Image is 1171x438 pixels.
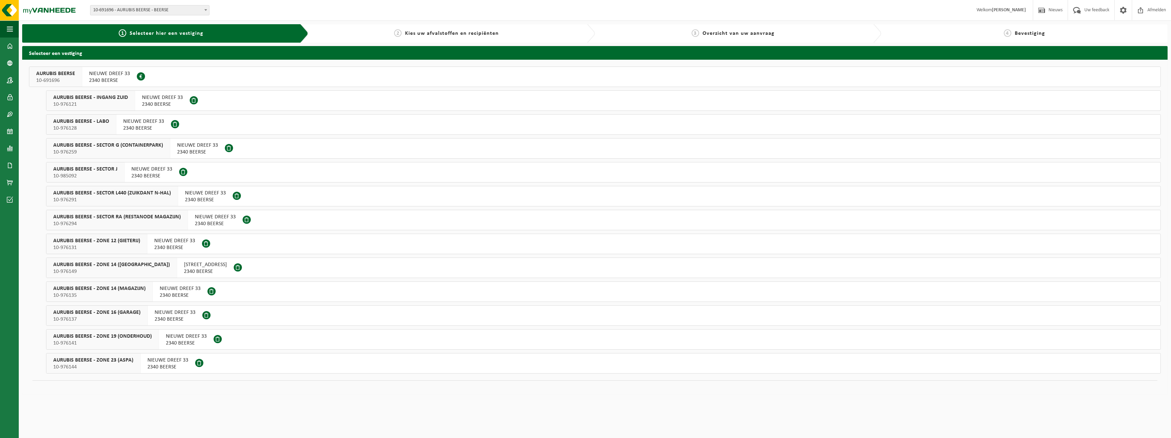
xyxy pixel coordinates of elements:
span: NIEUWE DREEF 33 [160,285,201,292]
button: AURUBIS BEERSE 10-691696 NIEUWE DREEF 332340 BEERSE [29,67,1161,87]
span: 2340 BEERSE [154,244,195,251]
span: Kies uw afvalstoffen en recipiënten [405,31,499,36]
span: 10-985092 [53,173,117,179]
button: AURUBIS BEERSE - ZONE 14 (MAGAZIJN) 10-976135 NIEUWE DREEF 332340 BEERSE [46,281,1161,302]
span: 10-691696 [36,77,75,84]
span: 2340 BEERSE [177,149,218,156]
span: 10-976291 [53,196,171,203]
span: NIEUWE DREEF 33 [166,333,207,340]
button: AURUBIS BEERSE - ZONE 12 (GIETERIJ) 10-976131 NIEUWE DREEF 332340 BEERSE [46,234,1161,254]
span: AURUBIS BEERSE - SECTOR RA (RESTANODE MAGAZIJN) [53,214,181,220]
button: AURUBIS BEERSE - ZONE 23 (ASPA) 10-976144 NIEUWE DREEF 332340 BEERSE [46,353,1161,374]
strong: [PERSON_NAME] [992,8,1026,13]
span: NIEUWE DREEF 33 [123,118,164,125]
span: 10-976137 [53,316,141,323]
span: Bevestiging [1015,31,1045,36]
span: AURUBIS BEERSE - ZONE 16 (GARAGE) [53,309,141,316]
span: 2340 BEERSE [131,173,172,179]
span: NIEUWE DREEF 33 [195,214,236,220]
span: NIEUWE DREEF 33 [142,94,183,101]
span: AURUBIS BEERSE - SECTOR G (CONTAINERPARK) [53,142,163,149]
span: 2340 BEERSE [184,268,227,275]
span: AURUBIS BEERSE - ZONE 19 (ONDERHOUD) [53,333,152,340]
span: AURUBIS BEERSE - SECTOR J [53,166,117,173]
span: AURUBIS BEERSE - ZONE 14 ([GEOGRAPHIC_DATA]) [53,261,170,268]
h2: Selecteer een vestiging [22,46,1168,59]
span: AURUBIS BEERSE [36,70,75,77]
button: AURUBIS BEERSE - SECTOR RA (RESTANODE MAGAZIJN) 10-976294 NIEUWE DREEF 332340 BEERSE [46,210,1161,230]
span: NIEUWE DREEF 33 [131,166,172,173]
span: NIEUWE DREEF 33 [155,309,196,316]
span: NIEUWE DREEF 33 [185,190,226,196]
span: 2 [394,29,402,37]
span: NIEUWE DREEF 33 [154,237,195,244]
button: AURUBIS BEERSE - ZONE 16 (GARAGE) 10-976137 NIEUWE DREEF 332340 BEERSE [46,305,1161,326]
span: 2340 BEERSE [155,316,196,323]
span: AURUBIS BEERSE - ZONE 23 (ASPA) [53,357,133,364]
span: 10-976135 [53,292,146,299]
button: AURUBIS BEERSE - INGANG ZUID 10-976121 NIEUWE DREEF 332340 BEERSE [46,90,1161,111]
span: Selecteer hier een vestiging [130,31,203,36]
button: AURUBIS BEERSE - ZONE 14 ([GEOGRAPHIC_DATA]) 10-976149 [STREET_ADDRESS]2340 BEERSE [46,258,1161,278]
span: NIEUWE DREEF 33 [177,142,218,149]
span: 10-691696 - AURUBIS BEERSE - BEERSE [90,5,209,15]
span: AURUBIS BEERSE - SECTOR L440 (ZUIKDANT N-HAL) [53,190,171,196]
span: 2340 BEERSE [195,220,236,227]
span: 4 [1004,29,1011,37]
span: 3 [692,29,699,37]
span: 10-976121 [53,101,128,108]
span: 10-976141 [53,340,152,347]
span: 2340 BEERSE [166,340,207,347]
span: 10-976128 [53,125,109,132]
button: AURUBIS BEERSE - SECTOR J 10-985092 NIEUWE DREEF 332340 BEERSE [46,162,1161,182]
span: 2340 BEERSE [147,364,188,370]
span: 10-976149 [53,268,170,275]
span: [STREET_ADDRESS] [184,261,227,268]
button: AURUBIS BEERSE - SECTOR G (CONTAINERPARK) 10-976259 NIEUWE DREEF 332340 BEERSE [46,138,1161,159]
span: 10-976144 [53,364,133,370]
span: AURUBIS BEERSE - INGANG ZUID [53,94,128,101]
span: 2340 BEERSE [185,196,226,203]
span: Overzicht van uw aanvraag [703,31,775,36]
span: 2340 BEERSE [123,125,164,132]
span: 2340 BEERSE [89,77,130,84]
button: AURUBIS BEERSE - ZONE 19 (ONDERHOUD) 10-976141 NIEUWE DREEF 332340 BEERSE [46,329,1161,350]
span: 10-976259 [53,149,163,156]
span: 2340 BEERSE [160,292,201,299]
span: AURUBIS BEERSE - ZONE 14 (MAGAZIJN) [53,285,146,292]
span: 10-976131 [53,244,140,251]
span: AURUBIS BEERSE - LABO [53,118,109,125]
span: 1 [119,29,126,37]
button: AURUBIS BEERSE - LABO 10-976128 NIEUWE DREEF 332340 BEERSE [46,114,1161,135]
span: NIEUWE DREEF 33 [89,70,130,77]
span: AURUBIS BEERSE - ZONE 12 (GIETERIJ) [53,237,140,244]
button: AURUBIS BEERSE - SECTOR L440 (ZUIKDANT N-HAL) 10-976291 NIEUWE DREEF 332340 BEERSE [46,186,1161,206]
span: NIEUWE DREEF 33 [147,357,188,364]
span: 10-976294 [53,220,181,227]
span: 2340 BEERSE [142,101,183,108]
